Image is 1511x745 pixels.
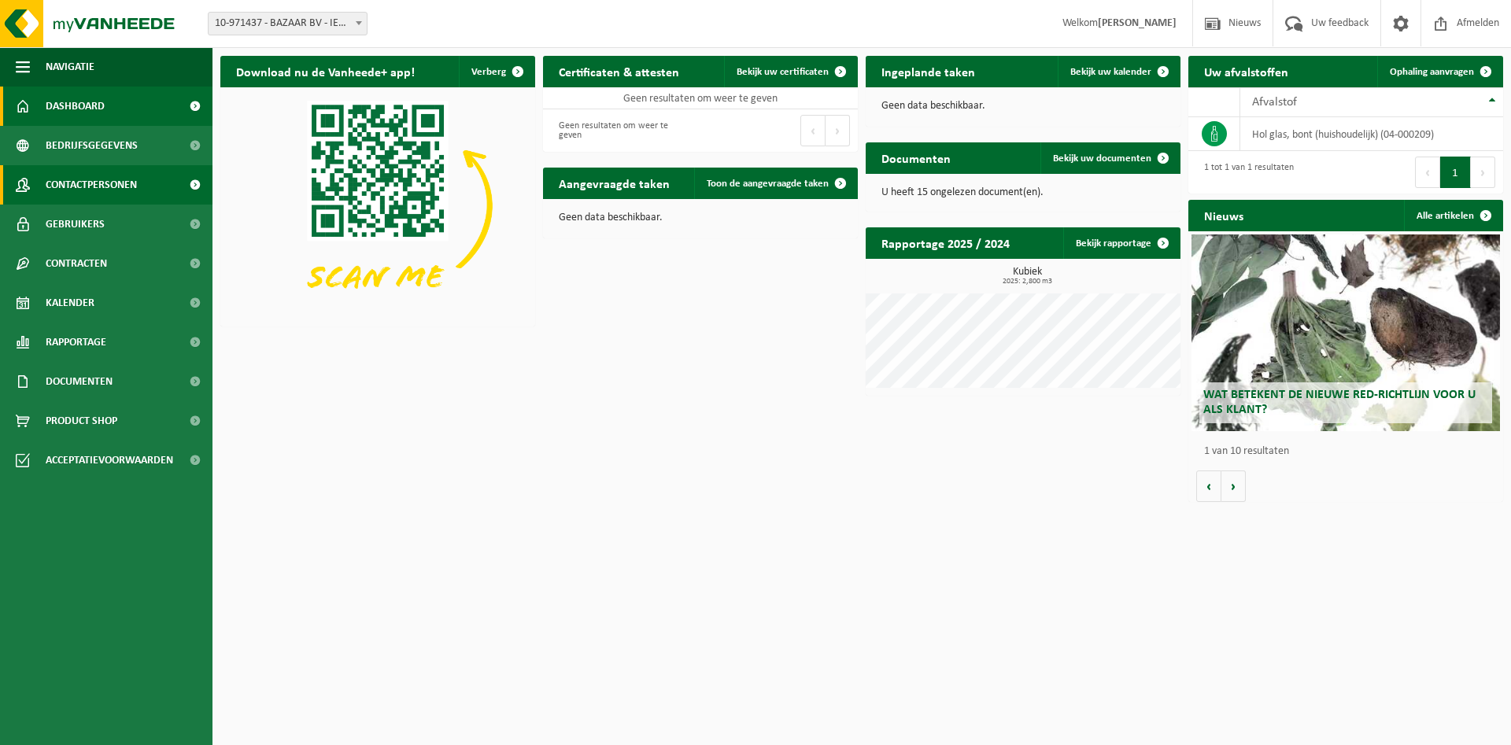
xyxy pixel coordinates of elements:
[1404,200,1502,231] a: Alle artikelen
[1377,56,1502,87] a: Ophaling aanvragen
[826,115,850,146] button: Next
[1188,56,1304,87] h2: Uw afvalstoffen
[694,168,856,199] a: Toon de aangevraagde taken
[1040,142,1179,174] a: Bekijk uw documenten
[208,12,368,35] span: 10-971437 - BAZAAR BV - IEPER
[800,115,826,146] button: Previous
[46,323,106,362] span: Rapportage
[1191,234,1500,431] a: Wat betekent de nieuwe RED-richtlijn voor u als klant?
[866,227,1025,258] h2: Rapportage 2025 / 2024
[874,267,1180,286] h3: Kubiek
[1196,470,1221,502] button: Vorige
[220,56,430,87] h2: Download nu de Vanheede+ app!
[866,142,966,173] h2: Documenten
[1204,446,1495,457] p: 1 van 10 resultaten
[46,165,137,205] span: Contactpersonen
[46,283,94,323] span: Kalender
[46,401,117,441] span: Product Shop
[551,113,693,148] div: Geen resultaten om weer te geven
[46,244,107,283] span: Contracten
[1053,153,1151,164] span: Bekijk uw documenten
[1252,96,1297,109] span: Afvalstof
[543,56,695,87] h2: Certificaten & attesten
[46,441,173,480] span: Acceptatievoorwaarden
[543,87,858,109] td: Geen resultaten om weer te geven
[1471,157,1495,188] button: Next
[1070,67,1151,77] span: Bekijk uw kalender
[543,168,685,198] h2: Aangevraagde taken
[866,56,991,87] h2: Ingeplande taken
[1063,227,1179,259] a: Bekijk rapportage
[471,67,506,77] span: Verberg
[46,126,138,165] span: Bedrijfsgegevens
[1221,470,1246,502] button: Volgende
[459,56,534,87] button: Verberg
[1390,67,1474,77] span: Ophaling aanvragen
[1440,157,1471,188] button: 1
[874,278,1180,286] span: 2025: 2,800 m3
[46,47,94,87] span: Navigatie
[881,101,1165,112] p: Geen data beschikbaar.
[1415,157,1440,188] button: Previous
[1058,56,1179,87] a: Bekijk uw kalender
[46,362,113,401] span: Documenten
[1196,155,1294,190] div: 1 tot 1 van 1 resultaten
[209,13,367,35] span: 10-971437 - BAZAAR BV - IEPER
[1203,389,1476,416] span: Wat betekent de nieuwe RED-richtlijn voor u als klant?
[220,87,535,323] img: Download de VHEPlus App
[707,179,829,189] span: Toon de aangevraagde taken
[1098,17,1177,29] strong: [PERSON_NAME]
[881,187,1165,198] p: U heeft 15 ongelezen document(en).
[737,67,829,77] span: Bekijk uw certificaten
[1188,200,1259,231] h2: Nieuws
[1240,117,1503,151] td: hol glas, bont (huishoudelijk) (04-000209)
[724,56,856,87] a: Bekijk uw certificaten
[46,205,105,244] span: Gebruikers
[559,212,842,223] p: Geen data beschikbaar.
[46,87,105,126] span: Dashboard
